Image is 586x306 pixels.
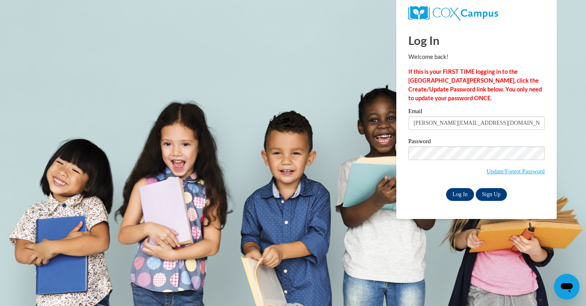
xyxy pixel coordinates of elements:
[408,32,545,49] h1: Log In
[446,188,474,201] input: Log In
[408,6,545,20] a: COX Campus
[408,138,545,146] label: Password
[408,6,498,20] img: COX Campus
[408,68,542,101] strong: If this is your FIRST TIME logging in to the [GEOGRAPHIC_DATA][PERSON_NAME], click the Create/Upd...
[408,108,545,116] label: Email
[476,188,507,201] a: Sign Up
[487,168,545,174] a: Update/Forgot Password
[408,53,545,61] p: Welcome back!
[554,274,580,300] iframe: Button to launch messaging window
